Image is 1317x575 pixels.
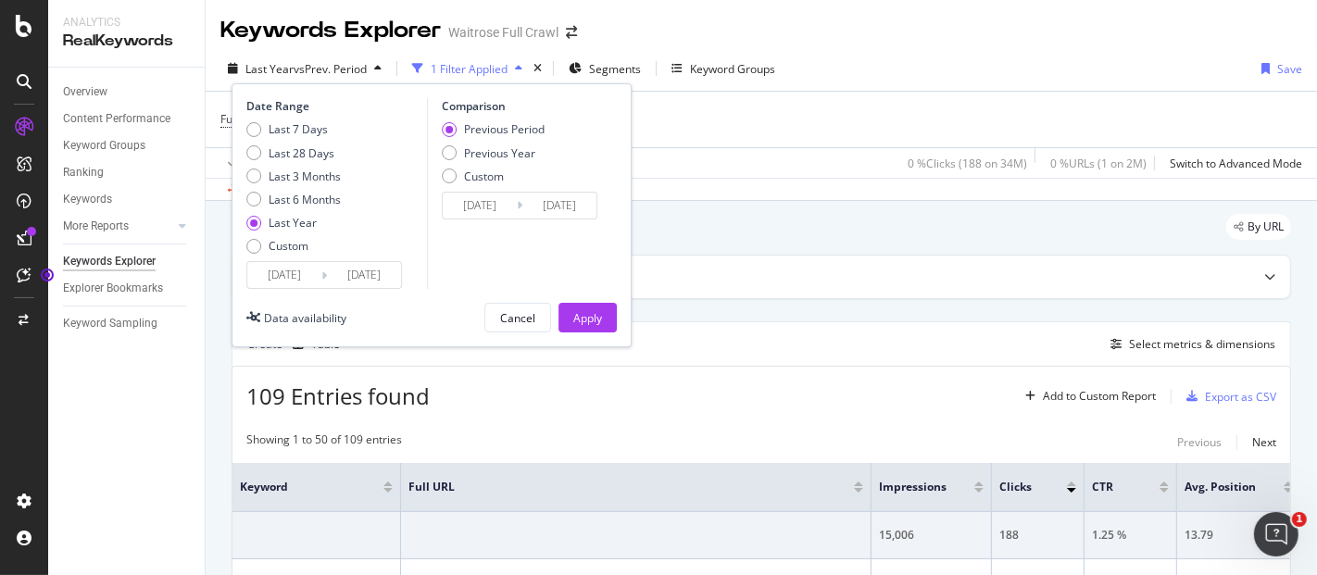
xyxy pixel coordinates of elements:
[246,169,341,184] div: Last 3 Months
[484,303,551,332] button: Cancel
[311,339,340,350] div: Table
[1043,391,1156,402] div: Add to Custom Report
[999,527,1076,544] div: 188
[246,381,430,411] span: 109 Entries found
[1179,381,1276,411] button: Export as CSV
[530,59,546,78] div: times
[246,121,341,137] div: Last 7 Days
[63,314,157,333] div: Keyword Sampling
[431,61,508,77] div: 1 Filter Applied
[63,217,129,236] div: More Reports
[294,61,367,77] span: vs Prev. Period
[63,190,112,209] div: Keywords
[269,192,341,207] div: Last 6 Months
[63,82,192,102] a: Overview
[442,121,545,137] div: Previous Period
[464,169,504,184] div: Custom
[573,310,602,326] div: Apply
[63,252,156,271] div: Keywords Explorer
[1252,431,1276,454] button: Next
[220,111,261,127] span: Full URL
[246,98,422,114] div: Date Range
[246,145,341,161] div: Last 28 Days
[269,145,334,161] div: Last 28 Days
[246,238,341,254] div: Custom
[561,54,648,83] button: Segments
[1292,512,1307,527] span: 1
[63,15,190,31] div: Analytics
[1162,148,1302,178] button: Switch to Advanced Mode
[1277,61,1302,77] div: Save
[1103,333,1275,356] button: Select metrics & dimensions
[1185,479,1256,495] span: Avg. Position
[442,145,545,161] div: Previous Year
[269,215,317,231] div: Last Year
[245,61,294,77] span: Last Year
[63,136,145,156] div: Keyword Groups
[246,215,341,231] div: Last Year
[240,479,356,495] span: Keyword
[879,527,984,544] div: 15,006
[1252,434,1276,450] div: Next
[1205,389,1276,405] div: Export as CSV
[63,190,192,209] a: Keywords
[247,262,321,288] input: Start Date
[1185,527,1293,544] div: 13.79
[566,26,577,39] div: arrow-right-arrow-left
[1226,214,1291,240] div: legacy label
[63,252,192,271] a: Keywords Explorer
[1092,527,1169,544] div: 1.25 %
[63,136,192,156] a: Keyword Groups
[1050,156,1147,171] div: 0 % URLs ( 1 on 2M )
[220,54,389,83] button: Last YearvsPrev. Period
[63,314,192,333] a: Keyword Sampling
[1092,479,1132,495] span: CTR
[220,148,274,178] button: Apply
[443,193,517,219] input: Start Date
[220,15,441,46] div: Keywords Explorer
[1254,512,1298,556] iframe: Intercom live chat
[405,54,530,83] button: 1 Filter Applied
[690,61,775,77] div: Keyword Groups
[442,169,545,184] div: Custom
[269,121,328,137] div: Last 7 Days
[464,145,535,161] div: Previous Year
[448,23,558,42] div: Waitrose Full Crawl
[1129,336,1275,352] div: Select metrics & dimensions
[464,121,545,137] div: Previous Period
[246,431,402,454] div: Showing 1 to 50 of 109 entries
[1170,156,1302,171] div: Switch to Advanced Mode
[63,279,192,298] a: Explorer Bookmarks
[558,303,617,332] button: Apply
[1018,381,1156,411] button: Add to Custom Report
[63,217,173,236] a: More Reports
[1177,431,1222,454] button: Previous
[269,169,341,184] div: Last 3 Months
[246,192,341,207] div: Last 6 Months
[664,54,783,83] button: Keyword Groups
[63,279,163,298] div: Explorer Bookmarks
[63,163,192,182] a: Ranking
[63,31,190,52] div: RealKeywords
[999,479,1039,495] span: Clicks
[408,479,826,495] span: Full URL
[442,98,603,114] div: Comparison
[1254,54,1302,83] button: Save
[1248,221,1284,232] span: By URL
[589,61,641,77] span: Segments
[879,479,947,495] span: Impressions
[1177,434,1222,450] div: Previous
[39,267,56,283] div: Tooltip anchor
[522,193,596,219] input: End Date
[264,310,346,326] div: Data availability
[908,156,1027,171] div: 0 % Clicks ( 188 on 34M )
[63,109,170,129] div: Content Performance
[269,238,308,254] div: Custom
[500,310,535,326] div: Cancel
[327,262,401,288] input: End Date
[63,109,192,129] a: Content Performance
[63,163,104,182] div: Ranking
[63,82,107,102] div: Overview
